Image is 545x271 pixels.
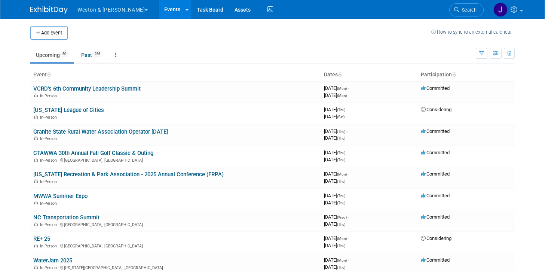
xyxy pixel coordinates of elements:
span: (Thu) [337,222,345,226]
a: Sort by Event Name [47,71,50,77]
span: (Mon) [337,258,347,262]
img: ExhibitDay [30,6,68,14]
span: [DATE] [324,243,345,248]
span: [DATE] [324,257,349,263]
span: (Mon) [337,94,347,98]
span: [DATE] [324,157,345,162]
span: [DATE] [324,264,345,270]
span: (Mon) [337,172,347,176]
span: [DATE] [324,200,345,205]
span: [DATE] [324,128,347,134]
span: - [348,85,349,91]
span: (Thu) [337,158,345,162]
a: NC Transportation Summit [33,214,99,221]
span: 266 [92,51,102,57]
span: - [348,171,349,177]
span: Committed [421,257,450,263]
span: [DATE] [324,171,349,177]
a: [US_STATE] Recreation & Park Association - 2025 Annual Conference (FRPA) [33,171,224,178]
a: CTAWWA 30th Annual Fall Golf Classic & Outing [33,150,153,156]
div: [GEOGRAPHIC_DATA], [GEOGRAPHIC_DATA] [33,221,318,227]
span: [DATE] [324,214,349,220]
div: [GEOGRAPHIC_DATA], [GEOGRAPHIC_DATA] [33,157,318,163]
a: MWWA Summer Expo [33,193,88,200]
span: [DATE] [324,150,347,155]
th: Participation [418,68,515,81]
span: - [346,193,347,198]
span: Committed [421,214,450,220]
a: Sort by Participation Type [452,71,456,77]
span: (Thu) [337,108,345,112]
span: - [348,257,349,263]
a: Past266 [76,48,108,62]
a: Search [449,3,484,16]
span: (Mon) [337,237,347,241]
span: (Thu) [337,244,345,248]
span: In-Person [40,115,59,120]
span: - [348,214,349,220]
span: (Thu) [337,151,345,155]
a: RE+ 25 [33,235,50,242]
img: In-Person Event [34,94,38,97]
span: (Thu) [337,201,345,205]
span: [DATE] [324,221,345,227]
span: [DATE] [324,107,347,112]
span: - [346,107,347,112]
span: In-Person [40,201,59,206]
span: - [348,235,349,241]
span: (Thu) [337,179,345,183]
span: In-Person [40,158,59,163]
span: [DATE] [324,178,345,184]
img: In-Person Event [34,136,38,140]
img: In-Person Event [34,201,38,205]
a: Granite State Rural Water Association Operator [DATE] [33,128,168,135]
img: In-Person Event [34,115,38,119]
span: Committed [421,150,450,155]
span: Search [459,7,477,13]
span: Committed [421,85,450,91]
span: In-Person [40,222,59,227]
img: In-Person Event [34,244,38,247]
span: (Mon) [337,86,347,91]
div: [US_STATE][GEOGRAPHIC_DATA], [GEOGRAPHIC_DATA] [33,264,318,270]
span: - [346,150,347,155]
a: [US_STATE] League of Cities [33,107,104,113]
span: In-Person [40,179,59,184]
span: (Sat) [337,115,345,119]
span: 60 [60,51,68,57]
span: (Thu) [337,130,345,134]
span: Considering [421,107,451,112]
span: In-Person [40,265,59,270]
span: [DATE] [324,235,349,241]
a: Sort by Start Date [338,71,342,77]
span: (Thu) [337,265,345,270]
th: Event [30,68,321,81]
th: Dates [321,68,418,81]
span: In-Person [40,136,59,141]
img: Janet Ruggles-Power [493,3,508,17]
div: [GEOGRAPHIC_DATA], [GEOGRAPHIC_DATA] [33,243,318,249]
span: [DATE] [324,114,345,119]
img: In-Person Event [34,179,38,183]
button: Add Event [30,26,68,40]
span: [DATE] [324,92,347,98]
span: [DATE] [324,193,347,198]
img: In-Person Event [34,265,38,269]
span: Committed [421,193,450,198]
img: In-Person Event [34,222,38,226]
span: [DATE] [324,85,349,91]
a: WaterJam 2025 [33,257,72,264]
a: VCRD's 6th Community Leadership Summit [33,85,141,92]
span: (Thu) [337,136,345,140]
span: In-Person [40,94,59,98]
span: [DATE] [324,135,345,141]
span: (Wed) [337,215,347,219]
span: Considering [421,235,451,241]
span: - [346,128,347,134]
span: (Thu) [337,194,345,198]
a: Upcoming60 [30,48,74,62]
img: In-Person Event [34,158,38,162]
a: How to sync to an external calendar... [431,29,515,35]
span: Committed [421,171,450,177]
span: In-Person [40,244,59,249]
